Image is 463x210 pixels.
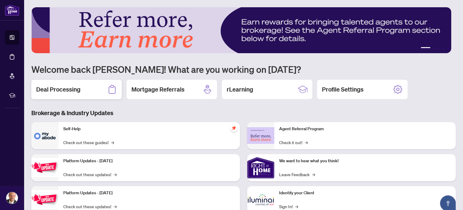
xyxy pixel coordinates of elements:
img: logo [5,5,19,16]
span: → [312,171,315,178]
p: Platform Updates - [DATE] [63,158,235,164]
p: Identify your Client [279,190,451,196]
a: Leave Feedback→ [279,171,315,178]
span: → [114,171,117,178]
h2: Profile Settings [322,85,364,94]
img: Platform Updates - July 21, 2025 [31,158,58,177]
button: 5 [447,47,450,50]
a: Sign In!→ [279,203,298,210]
span: → [111,139,114,146]
span: pushpin [230,124,238,132]
a: Check out these guides!→ [63,139,114,146]
button: 3 [438,47,440,50]
button: 2 [433,47,435,50]
a: Check out these updates!→ [63,203,117,210]
h1: Welcome back [PERSON_NAME]! What are you working on [DATE]? [31,63,456,75]
h2: Deal Processing [36,85,80,94]
p: Platform Updates - [DATE] [63,190,235,196]
h3: Brokerage & Industry Updates [31,109,456,117]
h2: Mortgage Referrals [131,85,184,94]
p: Self-Help [63,126,235,132]
span: → [114,203,117,210]
span: → [295,203,298,210]
p: We want to hear what you think! [279,158,451,164]
img: Self-Help [31,122,58,149]
img: Profile Icon [6,192,18,204]
img: Agent Referral Program [247,127,274,144]
p: Agent Referral Program [279,126,451,132]
span: → [305,139,308,146]
img: Platform Updates - July 8, 2025 [31,190,58,209]
img: Slide 0 [31,7,451,53]
button: Open asap [439,189,457,207]
a: Check out these updates!→ [63,171,117,178]
a: Check it out!→ [279,139,308,146]
h2: rLearning [227,85,253,94]
button: 4 [443,47,445,50]
img: We want to hear what you think! [247,154,274,181]
button: 1 [421,47,430,50]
